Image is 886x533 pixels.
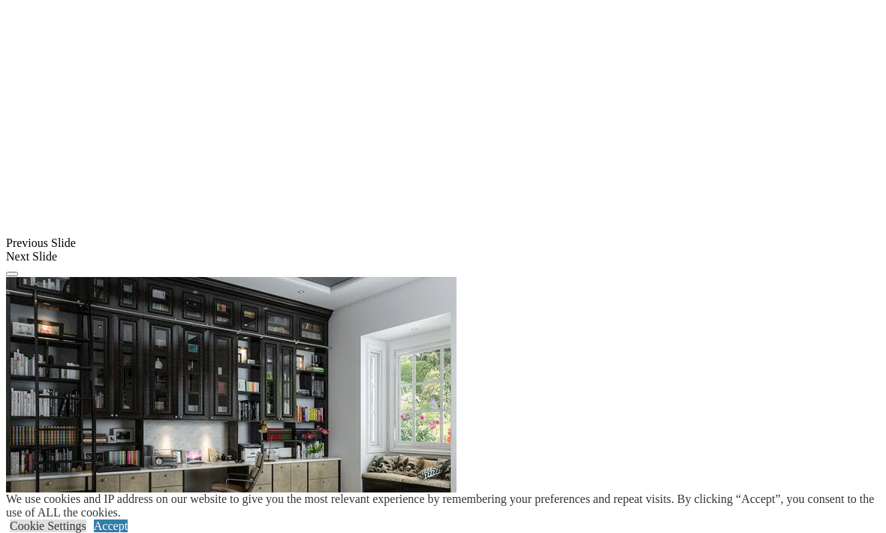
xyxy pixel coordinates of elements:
[94,519,128,532] a: Accept
[6,272,18,276] button: Click here to pause slide show
[10,519,86,532] a: Cookie Settings
[6,492,886,519] div: We use cookies and IP address on our website to give you the most relevant experience by remember...
[6,236,880,250] div: Previous Slide
[6,250,880,263] div: Next Slide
